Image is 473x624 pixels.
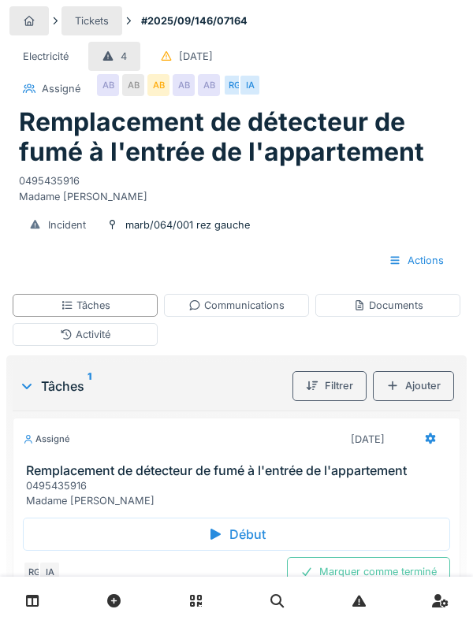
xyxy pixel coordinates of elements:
div: Actions [375,246,457,275]
div: Tâches [61,298,110,313]
div: Documents [353,298,423,313]
h3: Remplacement de détecteur de fumé à l'entrée de l'appartement [26,463,453,478]
div: Assigné [42,81,80,96]
div: RG [223,74,245,96]
div: Assigné [23,433,70,446]
div: Tâches [19,377,286,396]
div: [DATE] [179,49,213,64]
div: AB [198,74,220,96]
h1: Remplacement de détecteur de fumé à l'entrée de l'appartement [19,107,454,168]
div: Incident [48,217,86,232]
div: Electricité [23,49,69,64]
div: Début [23,518,450,551]
div: Tickets [75,13,109,28]
div: Marquer comme terminé [287,557,450,586]
div: IA [39,561,61,583]
div: Activité [60,327,110,342]
div: AB [122,74,144,96]
div: AB [173,74,195,96]
div: marb/064/001 rez gauche [125,217,250,232]
strong: #2025/09/146/07164 [135,13,254,28]
div: Communications [188,298,285,313]
div: AB [147,74,169,96]
div: Ajouter [373,371,454,400]
div: RG [23,561,45,583]
div: [DATE] [351,432,385,447]
div: 4 [121,49,127,64]
div: AB [97,74,119,96]
div: 0495435916 Madame [PERSON_NAME] [26,478,453,508]
div: 0495435916 Madame [PERSON_NAME] [19,167,454,203]
div: IA [239,74,261,96]
sup: 1 [88,377,91,396]
div: Filtrer [292,371,367,400]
